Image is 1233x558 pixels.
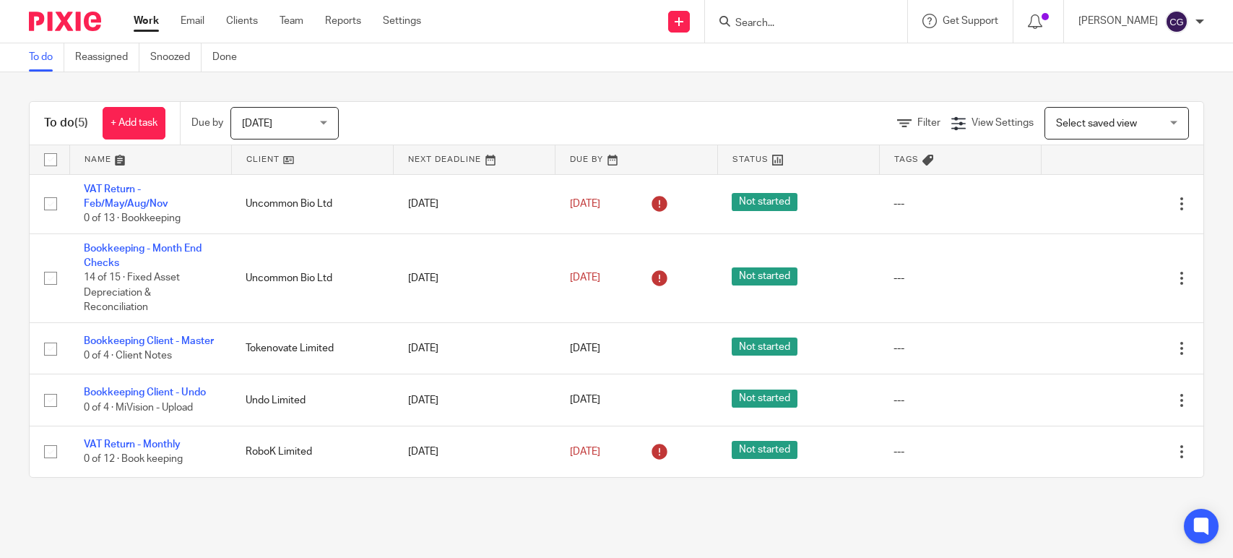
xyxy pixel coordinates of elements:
span: 0 of 4 · MiVision - Upload [84,403,193,413]
td: Uncommon Bio Ltd [231,233,393,322]
span: [DATE] [242,119,272,129]
span: Select saved view [1056,119,1137,129]
div: --- [894,445,1026,459]
a: + Add task [103,107,165,139]
span: 0 of 4 · Client Notes [84,351,172,361]
a: Bookkeeping Client - Master [84,336,214,346]
span: 0 of 13 · Bookkeeping [84,213,181,223]
td: [DATE] [394,374,555,426]
span: Not started [732,390,797,408]
a: Email [181,14,204,28]
span: Tags [894,155,919,163]
span: [DATE] [570,395,600,405]
span: 14 of 15 · Fixed Asset Depreciation & Reconciliation [84,273,180,313]
p: Due by [191,116,223,130]
div: --- [894,197,1026,211]
a: Bookkeeping Client - Undo [84,387,206,398]
a: To do [29,43,64,72]
img: svg%3E [1165,10,1188,33]
a: Reports [325,14,361,28]
a: Work [134,14,159,28]
div: --- [894,341,1026,356]
a: VAT Return - Monthly [84,439,181,450]
td: [DATE] [394,174,555,233]
td: [DATE] [394,233,555,322]
span: Get Support [943,16,998,26]
a: VAT Return - Feb/May/Aug/Nov [84,184,168,209]
td: [DATE] [394,426,555,477]
a: Settings [383,14,421,28]
span: Not started [732,193,797,211]
td: Uncommon Bio Ltd [231,174,393,233]
a: Bookkeeping - Month End Checks [84,244,202,268]
td: Undo Limited [231,374,393,426]
span: [DATE] [570,343,600,353]
span: Not started [732,267,797,286]
span: View Settings [972,118,1034,128]
td: Tokenovate Limited [231,323,393,374]
h1: To do [44,116,88,131]
span: Filter [917,118,940,128]
a: Team [280,14,303,28]
span: [DATE] [570,273,600,283]
p: [PERSON_NAME] [1078,14,1158,28]
span: Not started [732,338,797,356]
span: (5) [74,117,88,129]
span: [DATE] [570,447,600,457]
img: Pixie [29,12,101,31]
a: Snoozed [150,43,202,72]
div: --- [894,271,1026,286]
a: Reassigned [75,43,139,72]
input: Search [734,17,864,30]
div: --- [894,393,1026,408]
a: Clients [226,14,258,28]
a: Done [212,43,248,72]
span: 0 of 12 · Book keeping [84,454,183,464]
td: RoboK Limited [231,426,393,477]
td: [DATE] [394,323,555,374]
span: [DATE] [570,199,600,209]
span: Not started [732,441,797,459]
